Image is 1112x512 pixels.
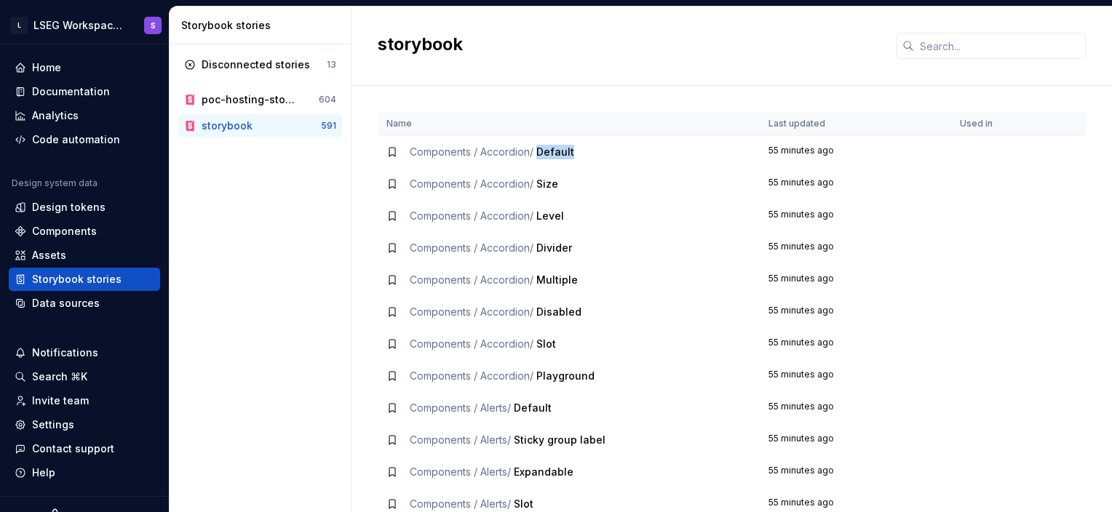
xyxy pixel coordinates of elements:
th: Last updated [760,112,951,136]
td: 55 minutes ago [760,296,951,328]
span: Playground [536,369,595,382]
span: Components / Alerts / [410,465,511,478]
div: Storybook stories [181,18,345,33]
span: Components / Accordion / [410,209,533,222]
div: Design tokens [32,200,106,215]
span: Slot [536,337,556,350]
a: Assets [9,244,160,267]
span: Components / Alerts / [410,401,511,414]
div: Home [32,60,61,75]
div: Notifications [32,345,98,360]
a: poc-hosting-storybook604 [178,88,342,111]
span: Slot [514,497,533,510]
span: Multiple [536,273,578,286]
div: Disconnected stories [202,57,310,72]
div: Documentation [32,84,110,99]
span: Components / Accordion / [410,241,533,254]
div: Data sources [32,296,100,311]
td: 55 minutes ago [760,424,951,456]
a: Data sources [9,292,160,315]
button: Help [9,461,160,484]
div: 604 [319,94,336,105]
a: Code automation [9,128,160,151]
button: Search ⌘K [9,365,160,388]
span: Components / Accordion / [410,145,533,158]
div: Contact support [32,441,114,456]
div: poc-hosting-storybook [202,92,295,107]
div: 13 [327,59,336,71]
div: Code automation [32,132,120,147]
h2: storybook [378,33,879,56]
div: Help [32,465,55,480]
span: Components / Accordion / [410,337,533,350]
div: Invite team [32,393,89,408]
td: 55 minutes ago [760,456,951,488]
span: Default [514,401,552,414]
div: Storybook stories [32,272,122,287]
span: Components / Accordion / [410,305,533,318]
a: Storybook stories [9,268,160,291]
span: Level [536,209,564,222]
a: Settings [9,413,160,436]
a: storybook591 [178,114,342,137]
td: 55 minutes ago [760,392,951,424]
button: Contact support [9,437,160,460]
td: 55 minutes ago [760,200,951,232]
span: Components / Accordion / [410,177,533,190]
td: 55 minutes ago [760,168,951,200]
div: Assets [32,248,66,263]
td: 55 minutes ago [760,360,951,392]
span: Components / Accordion / [410,273,533,286]
a: Disconnected stories13 [178,53,342,76]
a: Documentation [9,80,160,103]
div: Search ⌘K [32,369,87,384]
a: Invite team [9,389,160,412]
span: Components / Alerts / [410,433,511,446]
span: Components / Alerts / [410,497,511,510]
a: Home [9,56,160,79]
th: Name [378,112,760,136]
input: Search... [914,33,1086,59]
span: Sticky group label [514,433,605,446]
div: S [151,20,156,31]
span: Disabled [536,305,581,318]
a: Components [9,220,160,243]
td: 55 minutes ago [760,232,951,264]
div: Components [32,224,97,239]
button: LLSEG Workspace Design SystemS [3,9,166,41]
div: LSEG Workspace Design System [33,18,127,33]
span: Expandable [514,465,573,478]
button: Notifications [9,341,160,364]
td: 55 minutes ago [760,328,951,360]
div: Settings [32,417,74,432]
th: Used in [951,112,1021,136]
div: L [10,17,28,34]
div: Design system data [12,177,98,189]
div: Analytics [32,108,79,123]
div: storybook [202,119,253,133]
td: 55 minutes ago [760,136,951,169]
a: Analytics [9,104,160,127]
span: Size [536,177,558,190]
a: Design tokens [9,196,160,219]
span: Components / Accordion / [410,369,533,382]
div: 591 [321,120,336,132]
span: Divider [536,241,572,254]
td: 55 minutes ago [760,264,951,296]
span: Default [536,145,574,158]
